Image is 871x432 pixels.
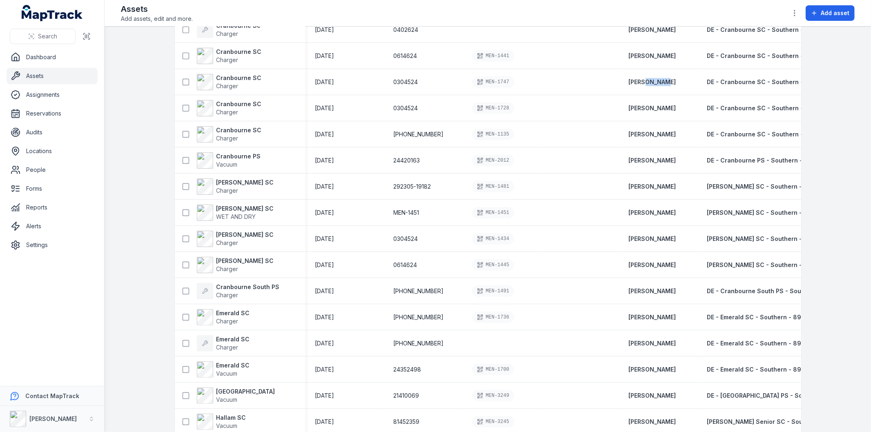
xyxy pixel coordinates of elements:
[394,209,419,217] span: MEN-1451
[472,233,515,245] div: MEN-1434
[394,392,419,400] span: 21410069
[394,365,421,374] span: 24352498
[394,261,417,269] span: 0614624
[629,261,676,269] strong: [PERSON_NAME]
[707,314,813,321] span: DE - Emerald SC - Southern - 89058
[707,52,825,59] span: DE - Cranbourne SC - Southern - 89047
[394,78,418,86] span: 0304524
[197,231,274,247] a: [PERSON_NAME] SCCharger
[315,392,334,400] time: 2/5/2026, 12:00:00 AM
[394,130,444,138] span: [PHONE_NUMBER]
[7,68,98,84] a: Assets
[707,418,844,425] span: [PERSON_NAME] Senior SC - Southern - 89075
[472,312,515,323] div: MEN-1736
[629,78,676,86] a: [PERSON_NAME]
[216,213,256,220] span: WET AND DRY
[216,370,238,377] span: Vacuum
[629,209,676,217] a: [PERSON_NAME]
[216,152,261,160] strong: Cranbourne PS
[216,231,274,239] strong: [PERSON_NAME] SC
[315,52,334,59] span: [DATE]
[315,339,334,347] time: 2/6/2026, 12:00:00 AM
[216,257,274,265] strong: [PERSON_NAME] SC
[216,48,262,56] strong: Cranbourne SC
[707,104,825,112] a: DE - Cranbourne SC - Southern - 89047
[629,26,676,34] a: [PERSON_NAME]
[216,135,238,142] span: Charger
[629,313,676,321] strong: [PERSON_NAME]
[707,26,825,33] span: DE - Cranbourne SC - Southern - 89047
[707,392,847,400] a: DE - [GEOGRAPHIC_DATA] PS - Southern - 89041
[629,52,676,60] strong: [PERSON_NAME]
[472,285,515,297] div: MEN-1491
[707,52,825,60] a: DE - Cranbourne SC - Southern - 89047
[216,422,238,429] span: Vacuum
[216,187,238,194] span: Charger
[315,314,334,321] span: [DATE]
[7,237,98,253] a: Settings
[315,209,334,217] time: 2/7/2026, 12:00:00 AM
[629,235,676,243] strong: [PERSON_NAME]
[315,235,334,243] time: 2/7/2026, 12:00:00 AM
[7,143,98,159] a: Locations
[10,29,76,44] button: Search
[7,87,98,103] a: Assignments
[197,283,280,299] a: Cranbourne South PSCharger
[707,313,813,321] a: DE - Emerald SC - Southern - 89058
[197,48,262,64] a: Cranbourne SCCharger
[394,183,431,191] span: 292305-19182
[707,209,822,216] span: [PERSON_NAME] SC - Southern - 89301
[216,239,238,246] span: Charger
[315,183,334,190] span: [DATE]
[707,183,822,191] a: [PERSON_NAME] SC - Southern - 89301
[472,102,515,114] div: MEN-1728
[394,339,444,347] span: [PHONE_NUMBER]
[707,235,822,243] a: [PERSON_NAME] SC - Southern - 89301
[315,130,334,138] time: 2/7/2026, 12:00:00 AM
[197,414,246,430] a: Hallam SCVacuum
[315,156,334,165] time: 2/7/2026, 12:00:00 AM
[315,78,334,86] time: 2/7/2026, 12:00:00 AM
[315,209,334,216] span: [DATE]
[707,365,813,374] a: DE - Emerald SC - Southern - 89058
[216,100,262,108] strong: Cranbourne SC
[707,392,847,399] span: DE - [GEOGRAPHIC_DATA] PS - Southern - 89041
[707,26,825,34] a: DE - Cranbourne SC - Southern - 89047
[315,131,334,138] span: [DATE]
[216,178,274,187] strong: [PERSON_NAME] SC
[25,392,79,399] strong: Contact MapTrack
[216,205,274,213] strong: [PERSON_NAME] SC
[629,130,676,138] a: [PERSON_NAME]
[707,235,822,242] span: [PERSON_NAME] SC - Southern - 89301
[216,414,246,422] strong: Hallam SC
[629,156,676,165] strong: [PERSON_NAME]
[121,3,193,15] h2: Assets
[38,32,57,40] span: Search
[216,309,250,317] strong: Emerald SC
[315,418,334,425] span: [DATE]
[707,78,825,85] span: DE - Cranbourne SC - Southern - 89047
[629,418,676,426] a: [PERSON_NAME]
[629,392,676,400] strong: [PERSON_NAME]
[216,361,250,370] strong: Emerald SC
[7,162,98,178] a: People
[7,105,98,122] a: Reservations
[216,161,238,168] span: Vacuum
[197,126,262,143] a: Cranbourne SCCharger
[7,49,98,65] a: Dashboard
[707,156,825,165] a: DE - Cranbourne PS - Southern - 89046
[216,344,238,351] span: Charger
[22,5,83,21] a: MapTrack
[394,287,444,295] span: [PHONE_NUMBER]
[197,178,274,195] a: [PERSON_NAME] SCCharger
[197,205,274,221] a: [PERSON_NAME] SCWET AND DRY
[197,152,261,169] a: Cranbourne PSVacuum
[629,287,676,295] a: [PERSON_NAME]
[707,209,822,217] a: [PERSON_NAME] SC - Southern - 89301
[472,155,515,166] div: MEN-2012
[197,335,250,352] a: Emerald SCCharger
[707,340,813,347] span: DE - Emerald SC - Southern - 89058
[315,183,334,191] time: 2/7/2026, 12:00:00 AM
